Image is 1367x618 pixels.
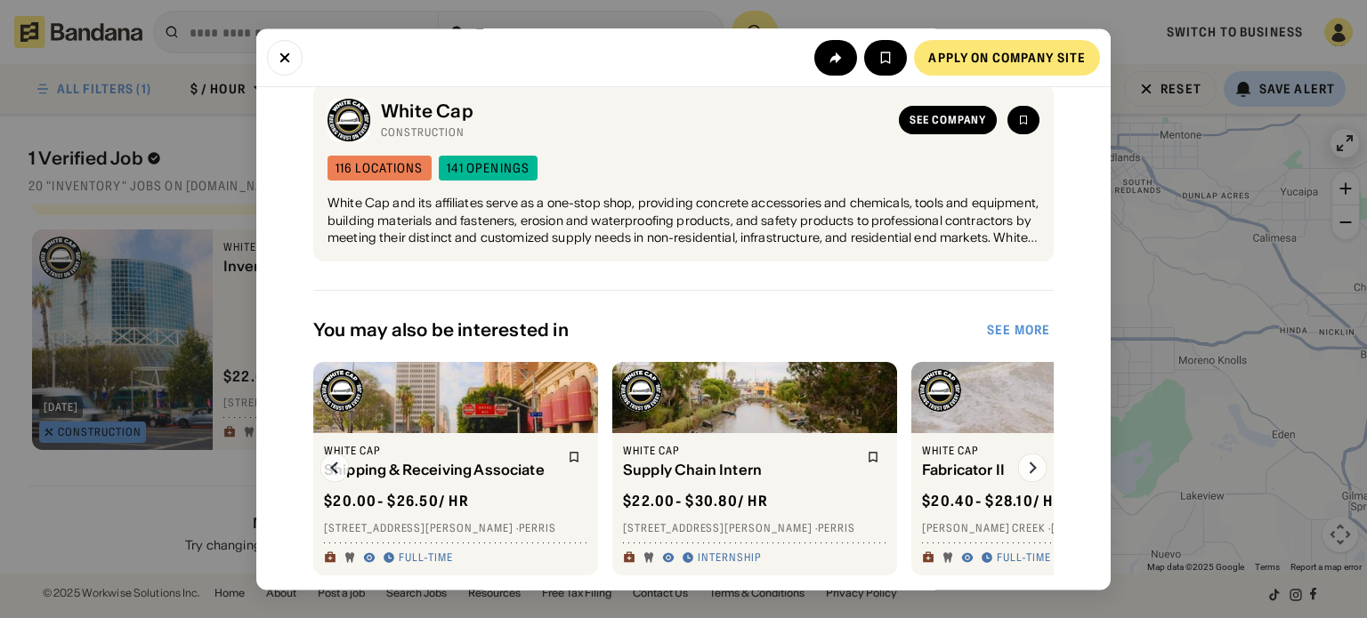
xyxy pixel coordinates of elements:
[1018,453,1047,482] img: Right Arrow
[922,444,1155,458] div: White Cap
[623,461,856,478] div: Supply Chain Intern
[267,39,303,75] button: Close
[698,551,761,566] div: Internship
[328,100,370,142] img: White Cap logo
[336,163,424,175] div: 116 locations
[922,461,1155,478] div: Fabricator II
[313,319,983,341] div: You may also be interested in
[324,522,587,536] div: [STREET_ADDRESS][PERSON_NAME] · Perris
[399,551,453,566] div: Full-time
[987,324,1050,336] div: See more
[328,196,1039,248] div: White Cap and its affiliates serve as a one-stop shop, providing concrete accessories and chemica...
[910,116,986,126] div: See company
[922,522,1185,536] div: [PERSON_NAME] Creek · [GEOGRAPHIC_DATA]
[320,369,363,412] img: White Cap logo
[623,493,768,511] div: $ 22.00 - $30.80 / hr
[997,551,1051,566] div: Full-time
[320,453,349,482] img: Left Arrow
[381,101,888,123] div: White Cap
[928,51,1086,63] div: Apply on company site
[619,369,662,412] img: White Cap logo
[324,493,469,511] div: $ 20.00 - $26.50 / hr
[623,444,856,458] div: White Cap
[623,522,886,536] div: [STREET_ADDRESS][PERSON_NAME] · Perris
[324,461,557,478] div: Shipping & Receiving Associate
[918,369,961,412] img: White Cap logo
[447,163,530,175] div: 141 openings
[922,493,1064,511] div: $ 20.40 - $28.10 / hr
[381,126,888,140] div: Construction
[324,444,557,458] div: White Cap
